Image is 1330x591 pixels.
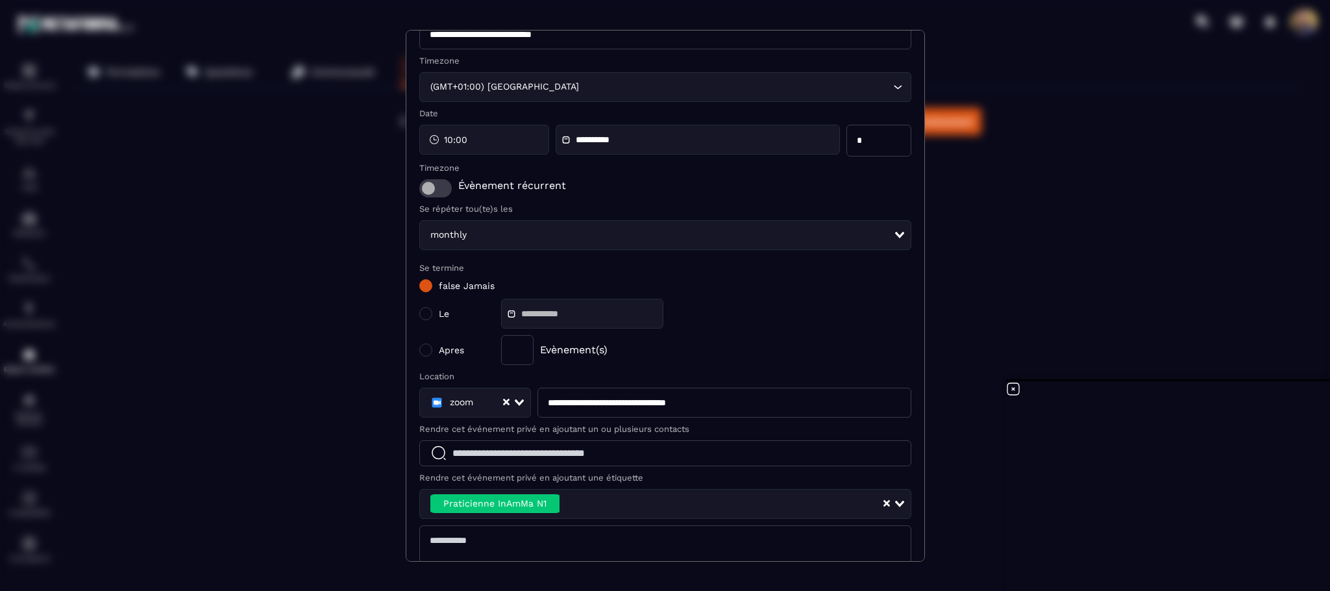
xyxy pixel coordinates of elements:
input: Search for option [582,80,890,94]
div: Praticienne InAmMa N1 [430,494,560,514]
div: Search for option [419,489,911,519]
span: Le [439,308,495,319]
span: false Jamais [439,281,495,291]
label: Rendre cet événement privé en ajoutant un ou plusieurs contacts [419,424,911,434]
input: Search for option [563,494,882,514]
div: Search for option [419,72,911,102]
label: Timezone [419,163,911,173]
label: Se termine [419,263,911,273]
label: Rendre cet événement privé en ajoutant une étiquette [419,473,911,483]
span: Évènement récurrent [458,179,566,197]
label: Timezone [419,56,911,66]
span: monthly [428,228,470,242]
span: 10:00 [444,133,467,146]
span: zoom [450,396,473,409]
button: Clear Selected [503,397,510,407]
span: (GMT+01:00) [GEOGRAPHIC_DATA] [428,80,582,94]
span: Evènement(s) [540,344,608,356]
label: Date [419,108,911,118]
label: Location [419,371,911,381]
div: Search for option [419,388,532,418]
div: Search for option [419,220,911,250]
label: Se répéter tou(te)s les [419,204,911,214]
input: Search for option [476,396,502,410]
button: Clear Selected [883,499,890,509]
input: Search for option [470,228,894,242]
span: Apres [439,345,495,355]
